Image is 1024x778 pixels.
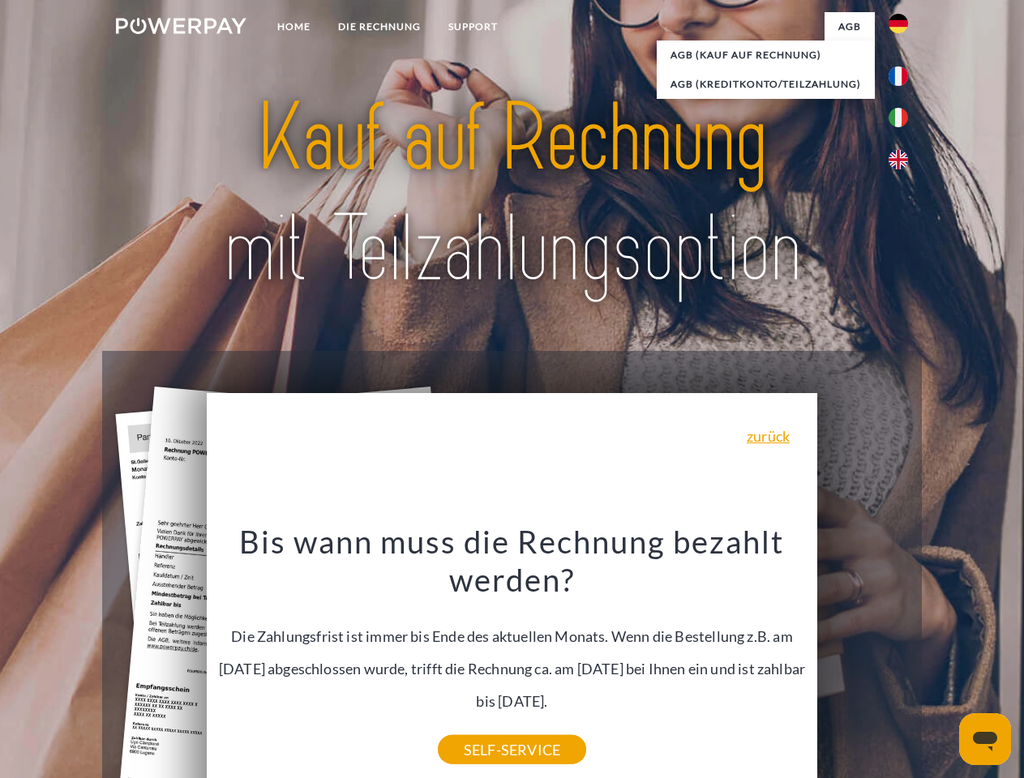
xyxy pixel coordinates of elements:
[825,12,875,41] a: agb
[889,14,908,33] img: de
[889,66,908,86] img: fr
[959,713,1011,765] iframe: Schaltfläche zum Öffnen des Messaging-Fensters
[216,522,808,750] div: Die Zahlungsfrist ist immer bis Ende des aktuellen Monats. Wenn die Bestellung z.B. am [DATE] abg...
[889,150,908,169] img: en
[116,18,246,34] img: logo-powerpay-white.svg
[657,41,875,70] a: AGB (Kauf auf Rechnung)
[657,70,875,99] a: AGB (Kreditkonto/Teilzahlung)
[889,108,908,127] img: it
[747,429,790,443] a: zurück
[438,735,586,764] a: SELF-SERVICE
[263,12,324,41] a: Home
[155,78,869,310] img: title-powerpay_de.svg
[324,12,435,41] a: DIE RECHNUNG
[216,522,808,600] h3: Bis wann muss die Rechnung bezahlt werden?
[435,12,512,41] a: SUPPORT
